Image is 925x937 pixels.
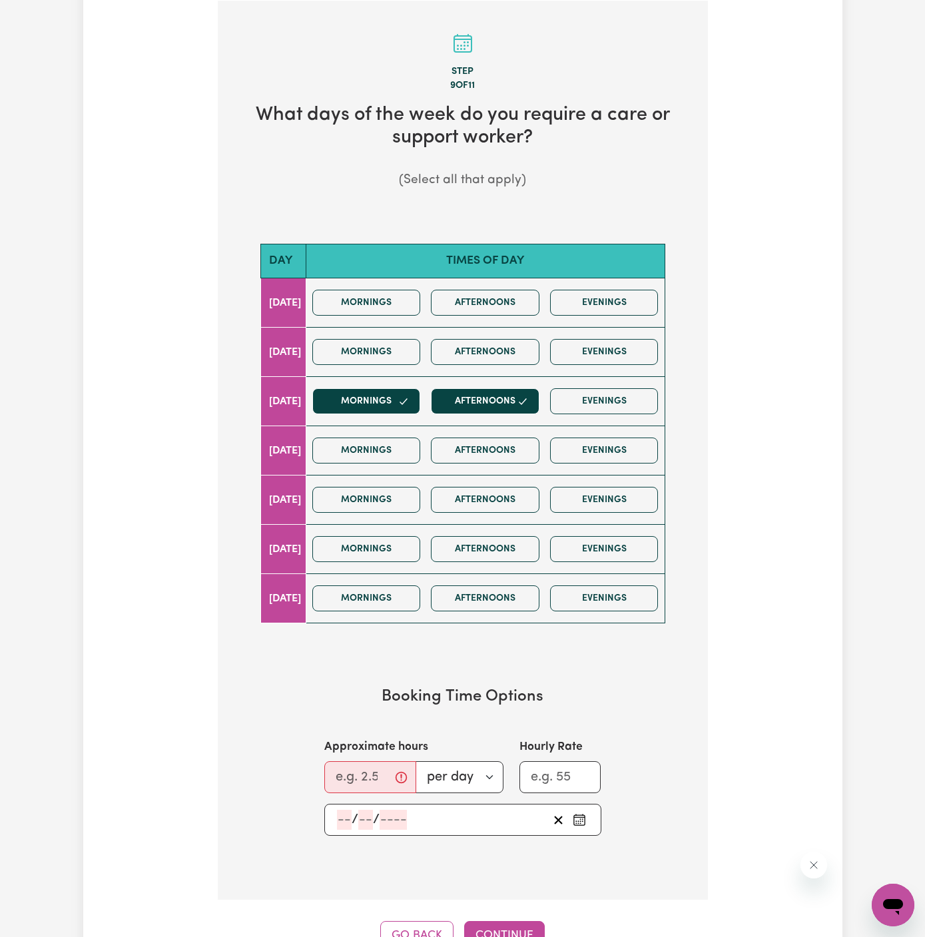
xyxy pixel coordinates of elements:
[431,536,539,562] button: Afternoons
[431,388,539,414] button: Afternoons
[431,339,539,365] button: Afternoons
[373,812,380,827] span: /
[431,438,539,464] button: Afternoons
[550,290,659,316] button: Evenings
[260,244,306,278] th: Day
[312,487,421,513] button: Mornings
[358,810,373,830] input: --
[239,104,687,150] h2: What days of the week do you require a care or support worker?
[239,65,687,79] div: Step
[312,388,421,414] button: Mornings
[519,761,601,793] input: e.g. 55
[550,339,659,365] button: Evenings
[352,812,358,827] span: /
[550,438,659,464] button: Evenings
[260,475,306,525] td: [DATE]
[550,388,659,414] button: Evenings
[260,426,306,475] td: [DATE]
[550,487,659,513] button: Evenings
[431,290,539,316] button: Afternoons
[312,290,421,316] button: Mornings
[306,244,665,278] th: Times of day
[239,79,687,93] div: 9 of 11
[324,761,416,793] input: e.g. 2.5
[872,884,914,926] iframe: Button to launch messaging window
[380,810,407,830] input: ----
[312,536,421,562] button: Mornings
[431,585,539,611] button: Afternoons
[260,687,665,707] h3: Booking Time Options
[550,585,659,611] button: Evenings
[312,339,421,365] button: Mornings
[548,810,569,830] button: Clear start date
[324,739,428,756] label: Approximate hours
[519,739,583,756] label: Hourly Rate
[239,171,687,190] p: (Select all that apply)
[260,278,306,328] td: [DATE]
[312,438,421,464] button: Mornings
[260,574,306,623] td: [DATE]
[337,810,352,830] input: --
[8,9,81,20] span: Need any help?
[260,525,306,574] td: [DATE]
[260,328,306,377] td: [DATE]
[431,487,539,513] button: Afternoons
[312,585,421,611] button: Mornings
[260,377,306,426] td: [DATE]
[569,810,590,830] button: Pick an approximate start date
[550,536,659,562] button: Evenings
[800,852,827,878] iframe: Close message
